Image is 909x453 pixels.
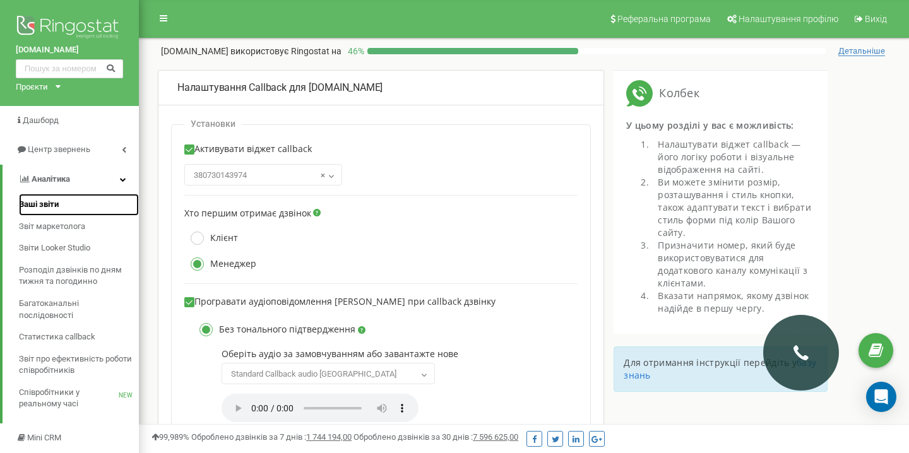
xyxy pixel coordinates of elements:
label: Програвати аудіоповідомлення [PERSON_NAME] при callback дзвінку [184,297,496,307]
span: Налаштування профілю [739,14,838,24]
span: Центр звернень [28,144,90,154]
span: Standard Callback audio UK [226,365,431,383]
li: Ви можете змінити розмір, розташування і стиль кнопки, також адаптувати текст і вибрати стиль фор... [651,176,815,239]
li: Вказати напрямок, якому дзвінок надійде в першу чергу. [651,290,815,315]
span: Звіти Looker Studio [19,242,90,254]
span: Звіт про ефективність роботи співробітників [19,353,133,377]
a: Статистика callback [19,326,139,348]
span: Аналiтика [32,174,70,184]
p: Для отримання інструкції перейдіть у [624,356,817,382]
a: Звіт про ефективність роботи співробітників [19,348,139,382]
a: Співробітники у реальному часіNEW [19,382,139,415]
label: Без тонального підтвердження [193,323,365,336]
span: Mini CRM [27,433,61,442]
u: 7 596 625,00 [473,432,518,442]
span: Вихід [865,14,887,24]
span: Дашборд [23,115,59,125]
li: Налаштувати віджет callback — його логіку роботи і візуальне відображення на сайті. [651,138,815,176]
span: Оброблено дзвінків за 30 днів : [353,432,518,442]
label: Клієнт [184,232,238,245]
a: [DOMAIN_NAME] [16,44,123,56]
a: Звіт маркетолога [19,216,139,238]
label: Активувати віджет callback [184,144,312,161]
span: 380730143974 [189,167,338,184]
label: Оберіть аудіо за замовчуванням або завантажте нове [222,349,565,360]
span: використовує Ringostat на [230,46,342,56]
span: Колбек [653,85,699,102]
p: [DOMAIN_NAME] [161,45,342,57]
label: Менеджер [184,257,256,271]
a: базу знань [624,356,816,381]
a: Ваші звіти [19,194,139,216]
img: Ringostat logo [16,13,123,44]
label: Хто першим отримає дзвінок [184,208,311,219]
div: У цьому розділі у вас є можливість: [626,119,815,138]
a: Аналiтика [3,165,139,194]
li: Призначити номер, який буде використовуватися для додаткового каналу комунікації з клієнтами. [651,239,815,290]
p: Установки [191,119,235,129]
span: Звіт маркетолога [19,221,85,233]
span: Реферальна програма [617,14,711,24]
span: Співробітники у реальному часі [19,387,119,410]
span: Ваші звіти [19,199,59,211]
a: Багатоканальні послідовності [19,293,139,326]
span: 380730143974 [184,164,342,185]
div: Open Intercom Messenger [866,382,896,412]
span: Статистика callback [19,331,95,343]
span: Оброблено дзвінків за 7 днів : [191,432,352,442]
span: 99,989% [151,432,189,442]
div: Проєкти [16,81,48,93]
input: Пошук за номером [16,59,123,78]
span: Розподіл дзвінків по дням тижня та погодинно [19,264,133,288]
span: Багатоканальні послідовності [19,298,133,321]
div: Налаштування Callback для [DOMAIN_NAME] [177,81,585,95]
a: Розподіл дзвінків по дням тижня та погодинно [19,259,139,293]
u: 1 744 194,00 [306,432,352,442]
a: Звіти Looker Studio [19,237,139,259]
span: Детальніше [838,46,885,56]
span: Standard Callback audio UK [222,363,435,384]
p: 46 % [342,45,367,57]
span: × [321,167,325,184]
